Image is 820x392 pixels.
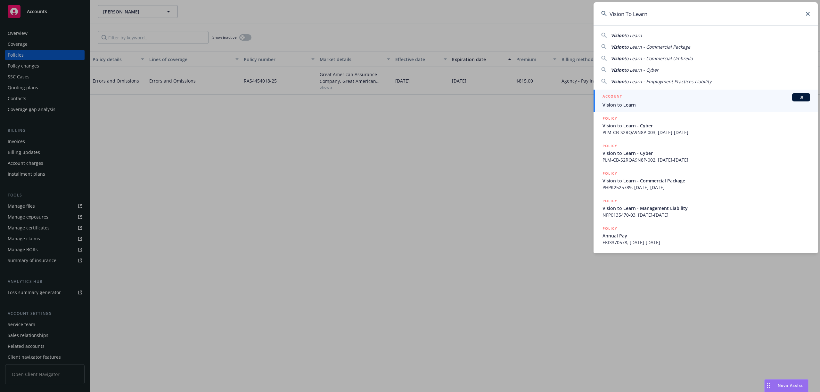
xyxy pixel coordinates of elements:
a: POLICYAnnual PayEKI3370578, [DATE]-[DATE] [594,222,818,249]
a: POLICYVision to Learn - Management LiabilityNFP0135470-03, [DATE]-[DATE] [594,194,818,222]
span: Vision [611,55,624,61]
h5: POLICY [603,115,617,122]
span: Annual Pay [603,232,810,239]
span: EKI3370578, [DATE]-[DATE] [603,239,810,246]
span: to Learn - Commercial Umbrella [624,55,693,61]
h5: POLICY [603,225,617,232]
span: to Learn [624,32,642,38]
a: POLICYVision to Learn - CyberPLM-CB-S2RQA9N8P-003, [DATE]-[DATE] [594,112,818,139]
span: Vision [611,32,624,38]
span: to Learn - Commercial Package [624,44,690,50]
span: Vision to Learn - Cyber [603,122,810,129]
span: Vision to Learn [603,101,810,108]
a: ACCOUNTBIVision to Learn [594,90,818,112]
span: Vision [611,78,624,84]
a: POLICYVision to Learn - CyberPLM-CB-S2RQA9N8P-002, [DATE]-[DATE] [594,139,818,167]
span: PHPK2525789, [DATE]-[DATE] [603,184,810,191]
span: PLM-CB-S2RQA9N8P-002, [DATE]-[DATE] [603,156,810,163]
span: Vision [611,67,624,73]
span: Vision to Learn - Commercial Package [603,177,810,184]
span: NFP0135470-03, [DATE]-[DATE] [603,212,810,218]
span: Vision to Learn - Management Liability [603,205,810,212]
input: Search... [594,2,818,25]
span: BI [795,94,808,100]
span: PLM-CB-S2RQA9N8P-003, [DATE]-[DATE] [603,129,810,136]
h5: POLICY [603,143,617,149]
h5: POLICY [603,170,617,177]
h5: ACCOUNT [603,93,622,101]
span: Nova Assist [778,383,803,388]
a: POLICYVision to Learn - Commercial PackagePHPK2525789, [DATE]-[DATE] [594,167,818,194]
span: to Learn - Employment Practices Liability [624,78,711,84]
button: Nova Assist [764,379,808,392]
div: Drag to move [765,380,773,392]
h5: POLICY [603,198,617,204]
span: Vision [611,44,624,50]
span: Vision to Learn - Cyber [603,150,810,156]
span: to Learn - Cyber [624,67,659,73]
